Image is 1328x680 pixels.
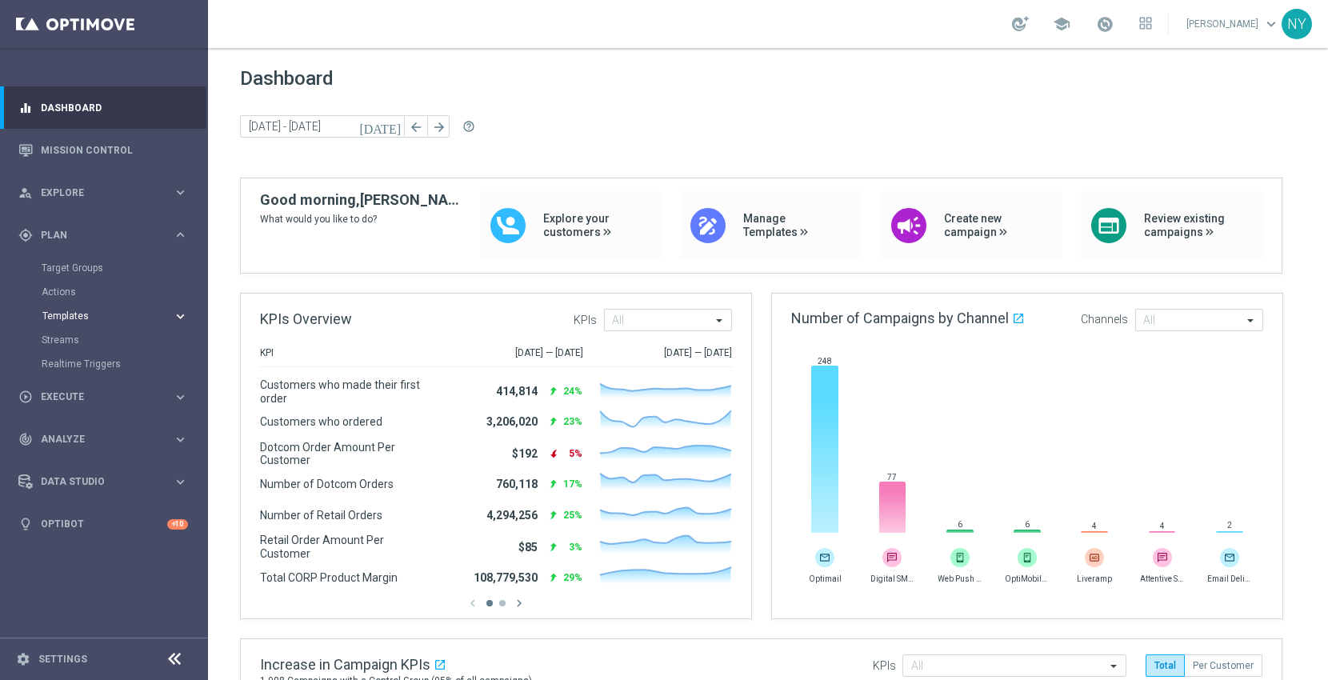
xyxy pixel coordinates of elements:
button: track_changes Analyze keyboard_arrow_right [18,433,189,446]
div: Actions [42,280,206,304]
span: Data Studio [41,477,173,486]
i: lightbulb [18,517,33,531]
i: keyboard_arrow_right [173,309,188,324]
i: person_search [18,186,33,200]
button: gps_fixed Plan keyboard_arrow_right [18,229,189,242]
a: Dashboard [41,86,188,129]
a: Actions [42,286,166,298]
i: keyboard_arrow_right [173,390,188,405]
div: Plan [18,228,173,242]
div: Target Groups [42,256,206,280]
span: keyboard_arrow_down [1262,15,1280,33]
button: play_circle_outline Execute keyboard_arrow_right [18,390,189,403]
span: school [1053,15,1070,33]
i: equalizer [18,101,33,115]
a: Streams [42,334,166,346]
span: Execute [41,392,173,402]
div: NY [1282,9,1312,39]
a: [PERSON_NAME]keyboard_arrow_down [1185,12,1282,36]
span: Explore [41,188,173,198]
div: Mission Control [18,129,188,171]
div: Dashboard [18,86,188,129]
div: Explore [18,186,173,200]
div: Templates [42,304,206,328]
button: Mission Control [18,144,189,157]
div: Analyze [18,432,173,446]
a: Settings [38,654,87,664]
i: track_changes [18,432,33,446]
span: Templates [42,311,157,321]
div: Realtime Triggers [42,352,206,376]
div: +10 [167,519,188,530]
button: Templates keyboard_arrow_right [42,310,189,322]
div: Execute [18,390,173,404]
button: person_search Explore keyboard_arrow_right [18,186,189,199]
button: Data Studio keyboard_arrow_right [18,475,189,488]
div: Streams [42,328,206,352]
i: settings [16,652,30,666]
i: gps_fixed [18,228,33,242]
div: Optibot [18,503,188,546]
i: play_circle_outline [18,390,33,404]
div: Templates [42,311,173,321]
a: Mission Control [41,129,188,171]
i: keyboard_arrow_right [173,432,188,447]
i: keyboard_arrow_right [173,227,188,242]
button: lightbulb Optibot +10 [18,518,189,530]
div: Data Studio [18,474,173,489]
a: Realtime Triggers [42,358,166,370]
i: keyboard_arrow_right [173,185,188,200]
a: Optibot [41,503,167,546]
span: Analyze [41,434,173,444]
i: keyboard_arrow_right [173,474,188,490]
a: Target Groups [42,262,166,274]
span: Plan [41,230,173,240]
button: equalizer Dashboard [18,102,189,114]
